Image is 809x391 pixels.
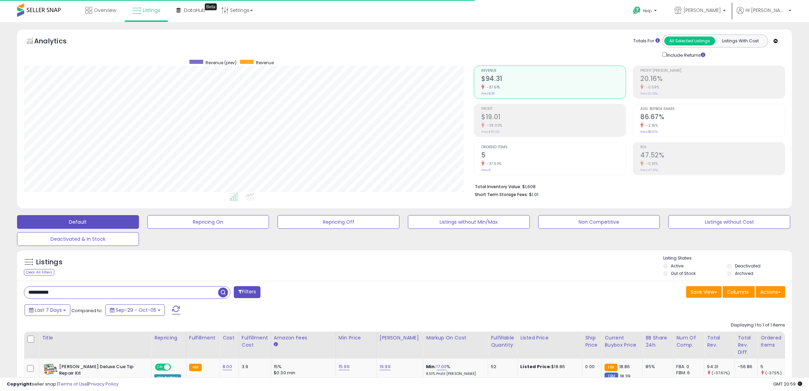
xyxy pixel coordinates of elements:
[484,85,500,90] small: -37.61%
[633,38,660,44] div: Totals For
[735,263,761,269] label: Deactivated
[640,69,785,73] span: Profit [PERSON_NAME]
[643,161,658,166] small: -0.81%
[380,363,391,370] a: 19.99
[619,363,630,370] span: 18.86
[481,168,491,172] small: Prev: 8
[657,51,713,59] div: Include Returns
[234,286,260,298] button: Filters
[663,255,792,262] p: Listing States:
[481,92,495,96] small: Prev: $151
[143,7,160,14] span: Listings
[223,334,236,341] div: Cost
[529,191,538,198] span: $1.01
[481,130,499,134] small: Prev: $30.66
[671,270,696,276] label: Out of Stock
[643,123,658,128] small: -2.15%
[7,381,118,388] div: seller snap | |
[707,376,735,382] div: 151.17
[668,215,790,229] button: Listings without Cost
[633,6,641,15] i: Get Help
[605,334,640,349] div: Current Buybox Price
[25,304,70,316] button: Last 7 Days
[88,381,118,387] a: Privacy Policy
[481,113,626,122] h2: $19.01
[339,363,350,370] a: 15.99
[35,307,62,313] span: Last 7 Days
[154,334,183,341] div: Repricing
[538,215,660,229] button: Non Competitive
[761,364,788,370] div: 5
[24,269,54,276] div: Clear All Filters
[746,7,786,14] span: Hi [PERSON_NAME]
[686,286,722,298] button: Save View
[44,364,57,375] img: 51NiaMZgqqL._SL40_.jpg
[645,334,670,349] div: BB Share 24h.
[105,304,165,316] button: Sep-29 - Oct-05
[256,60,274,66] span: Revenue
[620,373,631,379] span: 18.39
[408,215,530,229] button: Listings without Min/Max
[605,364,617,371] small: FBA
[481,151,626,160] h2: 5
[735,270,753,276] label: Archived
[756,286,785,298] button: Actions
[242,364,266,370] div: 3.9
[475,192,528,197] b: Short Term Storage Fees:
[170,364,181,370] span: OFF
[426,363,436,370] b: Min:
[640,113,785,122] h2: 86.67%
[42,334,148,341] div: Title
[645,364,668,370] div: 85%
[58,381,87,387] a: Terms of Use
[17,215,139,229] button: Default
[491,334,514,349] div: Fulfillable Quantity
[339,334,374,341] div: Min Price
[475,182,780,190] li: $1,608
[59,364,142,378] b: [PERSON_NAME] Deluxe Cue Tip Repair Kit
[712,370,730,376] small: (-37.61%)
[737,7,791,22] a: Hi [PERSON_NAME]
[274,334,333,341] div: Amazon Fees
[274,341,278,348] small: Amazon Fees.
[643,85,659,90] small: -0.59%
[278,215,399,229] button: Repricing Off
[71,307,103,314] span: Compared to:
[676,334,701,349] div: Num of Comp.
[585,364,596,370] div: 0.00
[723,286,755,298] button: Columns
[761,334,785,349] div: Ordered Items
[683,7,721,14] span: [PERSON_NAME]
[484,161,502,166] small: -37.50%
[605,373,618,380] small: FBM
[205,60,237,66] span: Revenue (prev)
[640,145,785,149] span: ROI
[184,7,205,14] span: DataHub
[491,364,512,370] div: 52
[727,289,749,295] span: Columns
[189,364,202,371] small: FBA
[520,363,551,370] b: Listed Price:
[640,92,658,96] small: Prev: 20.28%
[189,334,217,341] div: Fulfillment
[676,364,699,370] div: FBA: 0
[274,370,330,376] div: $0.30 min
[640,151,785,160] h2: 47.52%
[481,69,626,73] span: Revenue
[426,372,483,376] p: 8.51% Profit [PERSON_NAME]
[426,364,483,376] div: %
[484,123,502,128] small: -38.00%
[715,37,766,45] button: Listings With Cost
[481,75,626,84] h2: $94.31
[94,7,116,14] span: Overview
[761,376,788,382] div: 8
[34,36,80,47] h5: Analytics
[426,334,485,341] div: Markup on Cost
[36,257,62,267] h5: Listings
[7,381,32,387] strong: Copyright
[643,8,652,14] span: Help
[640,130,658,134] small: Prev: 88.57%
[640,107,785,111] span: Avg. Buybox Share
[423,332,488,359] th: The percentage added to the cost of goods (COGS) that forms the calculator for Min & Max prices.
[154,374,181,380] div: Win BuyBox *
